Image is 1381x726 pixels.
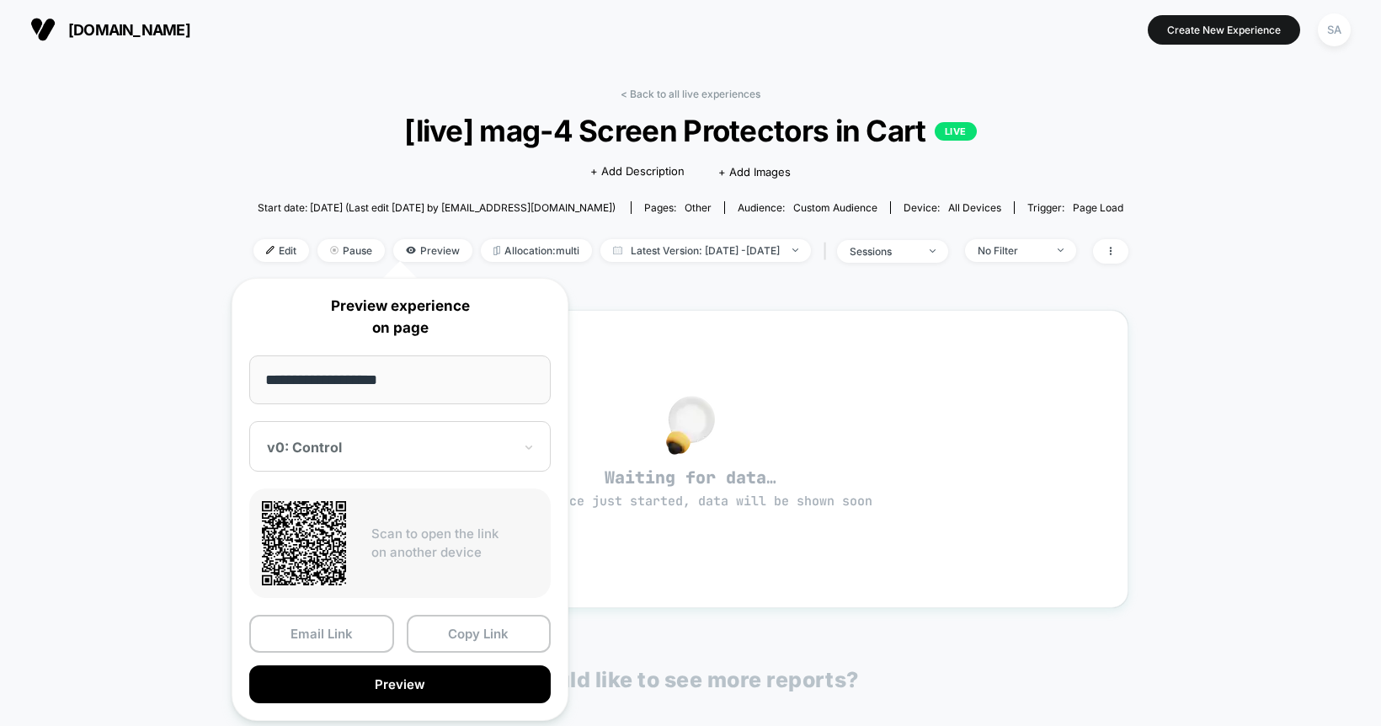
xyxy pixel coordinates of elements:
span: experience just started, data will be shown soon [509,493,872,510]
span: Latest Version: [DATE] - [DATE] [600,239,811,262]
span: | [819,239,837,264]
span: all devices [948,201,1001,214]
p: LIVE [935,122,977,141]
button: Email Link [249,615,394,653]
img: end [930,249,936,253]
span: + Add Description [590,163,685,180]
span: Page Load [1073,201,1123,214]
a: < Back to all live experiences [621,88,760,100]
span: Custom Audience [793,201,877,214]
p: Preview experience on page [249,296,551,339]
span: + Add Images [718,165,791,179]
button: Preview [249,665,551,703]
img: calendar [613,246,622,254]
img: end [1058,248,1064,252]
span: Start date: [DATE] (Last edit [DATE] by [EMAIL_ADDRESS][DOMAIN_NAME]) [258,201,616,214]
button: SA [1313,13,1356,47]
button: Create New Experience [1148,15,1300,45]
span: [DOMAIN_NAME] [68,21,190,39]
div: No Filter [978,244,1045,257]
span: other [685,201,712,214]
button: Copy Link [407,615,552,653]
span: Allocation: multi [481,239,592,262]
span: Device: [890,201,1014,214]
img: no_data [666,396,715,455]
span: Waiting for data… [284,467,1098,510]
img: end [792,248,798,252]
img: edit [266,246,275,254]
div: Pages: [644,201,712,214]
button: [DOMAIN_NAME] [25,16,195,43]
span: Pause [317,239,385,262]
img: Visually logo [30,17,56,42]
span: [live] mag-4 Screen Protectors in Cart [296,113,1084,148]
div: Trigger: [1027,201,1123,214]
div: Audience: [738,201,877,214]
p: Scan to open the link on another device [371,525,538,563]
div: SA [1318,13,1351,46]
img: end [330,246,339,254]
p: Would like to see more reports? [522,667,859,692]
img: rebalance [493,246,500,255]
div: sessions [850,245,917,258]
span: Preview [393,239,472,262]
span: Edit [253,239,309,262]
